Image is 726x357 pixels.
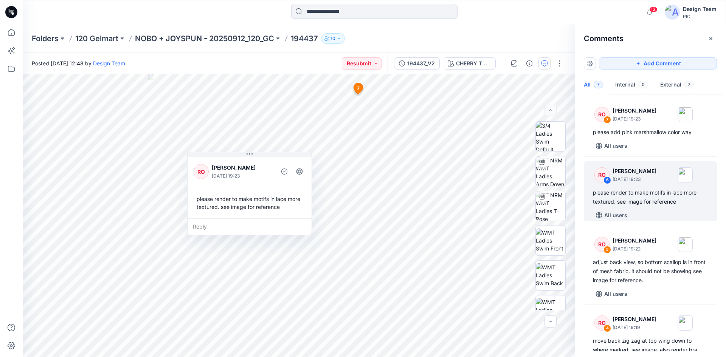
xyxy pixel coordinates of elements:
button: 194437_V2 [394,57,440,70]
div: 7 [603,116,611,124]
p: [PERSON_NAME] [613,315,656,324]
img: TT NRM WMT Ladies T-Pose [536,191,565,221]
button: 10 [321,33,345,44]
div: PIC [683,14,717,19]
div: RO [594,315,610,331]
img: TT NRM WMT Ladies Arms Down [536,156,565,186]
div: 6 [603,176,611,184]
p: [DATE] 19:23 [212,172,273,180]
img: WMT Ladies Swim Back [536,263,565,287]
button: Details [523,57,535,70]
button: Add Comment [599,57,717,70]
button: All users [593,209,630,221]
div: CHERRY TOMATO [456,59,491,68]
div: Design Team [683,5,717,14]
h2: Comments [584,34,624,43]
p: [PERSON_NAME] [613,167,656,176]
div: RO [594,107,610,122]
div: 5 [603,246,611,253]
img: 3/4 Ladies Swim Default [536,122,565,151]
div: RO [594,237,610,252]
div: 194437_V2 [407,59,435,68]
button: External [654,76,700,95]
span: 7 [357,85,360,92]
button: All users [593,288,630,300]
p: [DATE] 19:22 [613,245,656,253]
button: Internal [609,76,654,95]
p: All users [604,141,627,150]
p: [DATE] 19:19 [613,324,656,331]
p: All users [604,211,627,220]
a: Design Team [93,60,125,66]
div: RO [594,167,610,182]
div: adjust back view, so bottom scallop is in front of mesh fabric. it should not be showing see imag... [593,258,708,285]
span: 7 [684,81,694,88]
span: 7 [594,81,603,88]
button: All [578,76,609,95]
a: NOBO + JOYSPUN - 20250912_120_GC [135,33,274,44]
p: 10 [330,34,335,43]
button: All users [593,140,630,152]
div: Reply [188,218,312,235]
p: All users [604,289,627,298]
p: [DATE] 19:23 [613,176,656,183]
div: 4 [603,325,611,332]
img: WMT Ladies Swim Left [536,298,565,322]
p: [DATE] 19:23 [613,115,656,123]
p: 194437 [291,33,318,44]
p: [PERSON_NAME] [613,106,656,115]
p: [PERSON_NAME] [613,236,656,245]
a: Folders [32,33,59,44]
p: [PERSON_NAME] [212,163,273,172]
span: 13 [649,6,658,12]
div: RO [194,164,209,179]
div: please add pink marshmallow color way [593,128,708,137]
img: avatar [665,5,680,20]
a: 120 Gelmart [75,33,118,44]
div: please render to make motifs in lace more textured. see image for reference [593,188,708,206]
button: CHERRY TOMATO [443,57,496,70]
img: WMT Ladies Swim Front [536,229,565,252]
div: please render to make motifs in lace more textured. see image for reference [194,192,306,214]
span: 0 [638,81,648,88]
span: Posted [DATE] 12:48 by [32,59,125,67]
